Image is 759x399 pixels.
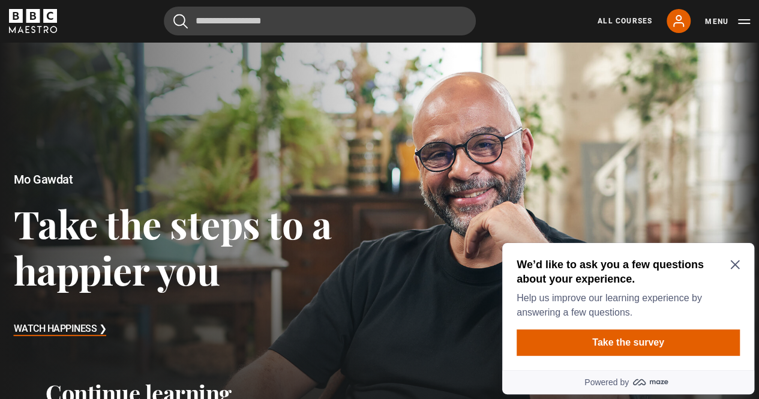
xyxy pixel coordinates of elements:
[19,19,238,48] h2: We’d like to ask you a few questions about your experience.
[5,5,257,156] div: Optional study invitation
[19,53,238,82] p: Help us improve our learning experience by answering a few questions.
[14,173,380,187] h2: Mo Gawdat
[598,16,652,26] a: All Courses
[233,22,242,31] button: Close Maze Prompt
[5,132,257,156] a: Powered by maze
[14,320,107,338] h3: Watch Happiness ❯
[705,16,750,28] button: Toggle navigation
[164,7,476,35] input: Search
[9,9,57,33] svg: BBC Maestro
[173,14,188,29] button: Submit the search query
[14,200,380,293] h3: Take the steps to a happier you
[19,91,242,118] button: Take the survey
